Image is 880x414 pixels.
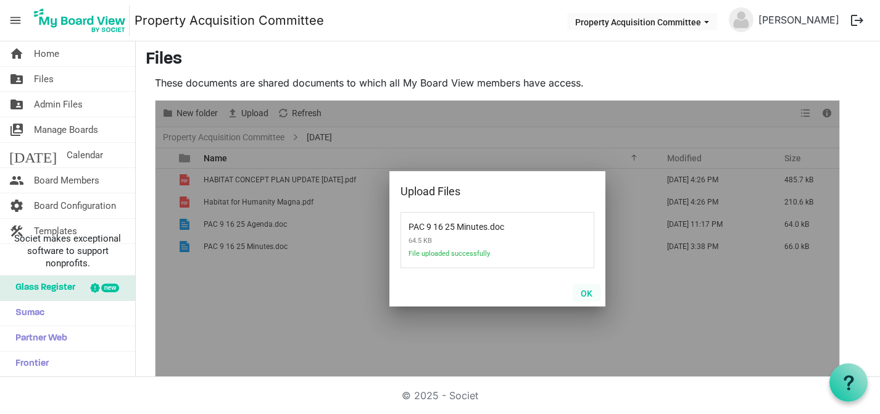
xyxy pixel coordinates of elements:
[409,232,538,250] span: 64.5 KB
[567,13,717,30] button: Property Acquisition Committee dropdownbutton
[9,92,24,117] span: folder_shared
[753,7,844,32] a: [PERSON_NAME]
[9,326,67,351] span: Partner Web
[67,143,103,167] span: Calendar
[409,214,488,232] span: PAC 9 16 25 Minutes.doc
[30,5,130,36] img: My Board View Logo
[34,193,116,218] span: Board Configuration
[729,7,753,32] img: no-profile-picture.svg
[6,232,130,269] span: Societ makes exceptional software to support nonprofits.
[34,41,59,66] span: Home
[9,41,24,66] span: home
[101,284,119,292] div: new
[9,276,75,300] span: Glass Register
[9,352,49,376] span: Frontier
[573,284,600,302] button: OK
[9,143,57,167] span: [DATE]
[9,168,24,193] span: people
[409,250,538,265] span: File uploaded successfully
[135,8,324,33] a: Property Acquisition Committee
[146,49,870,70] h3: Files
[34,117,98,142] span: Manage Boards
[34,168,99,193] span: Board Members
[9,301,44,326] span: Sumac
[4,9,27,32] span: menu
[30,5,135,36] a: My Board View Logo
[34,67,54,91] span: Files
[155,75,840,90] p: These documents are shared documents to which all My Board View members have access.
[402,389,478,402] a: © 2025 - Societ
[34,219,77,243] span: Templates
[9,193,24,218] span: settings
[9,117,24,142] span: switch_account
[9,67,24,91] span: folder_shared
[34,92,83,117] span: Admin Files
[844,7,870,33] button: logout
[401,182,555,201] div: Upload Files
[9,219,24,243] span: construction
